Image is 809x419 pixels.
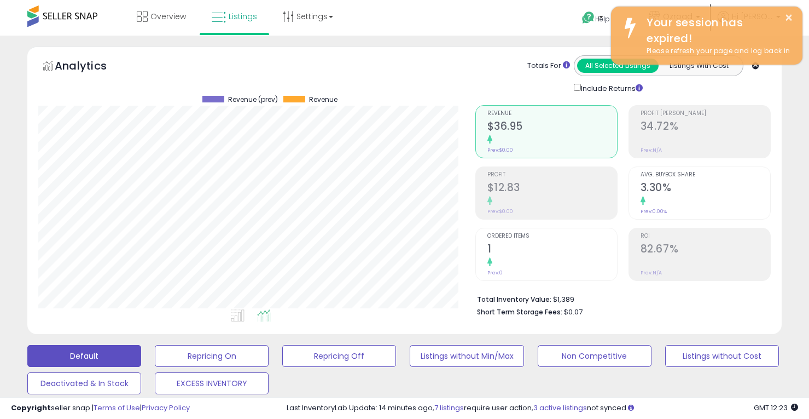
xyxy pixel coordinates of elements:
small: Prev: $0.00 [487,147,513,153]
div: Include Returns [566,82,656,94]
b: Total Inventory Value: [477,295,551,304]
h2: 1 [487,243,617,257]
span: Ordered Items [487,233,617,239]
small: Prev: N/A [641,269,662,276]
button: Listings without Cost [665,345,779,367]
a: Help [573,3,631,36]
h2: 82.67% [641,243,770,257]
span: Revenue [309,96,337,104]
button: Repricing On [155,345,269,367]
a: Privacy Policy [142,403,190,413]
div: Your session has expired! [638,15,794,46]
div: Last InventoryLab Update: 14 minutes ago, require user action, not synced. [287,403,798,414]
h2: $36.95 [487,120,617,135]
span: Listings [229,11,257,22]
span: Profit [487,172,617,178]
small: Prev: 0 [487,269,503,276]
h5: Analytics [55,58,128,76]
i: Get Help [581,11,595,25]
a: Terms of Use [94,403,140,413]
strong: Copyright [11,403,51,413]
small: Prev: 0.00% [641,208,667,215]
button: Deactivated & In Stock [27,372,141,394]
button: Listings without Min/Max [410,345,523,367]
div: Please refresh your page and log back in [638,46,794,56]
a: 3 active listings [533,403,587,413]
h2: 34.72% [641,120,770,135]
small: Prev: $0.00 [487,208,513,215]
button: Non Competitive [538,345,651,367]
span: ROI [641,233,770,239]
span: Help [595,14,610,24]
h2: $12.83 [487,181,617,196]
span: Revenue (prev) [228,96,278,104]
button: Listings With Cost [658,59,740,73]
div: Totals For [527,61,570,71]
li: $1,389 [477,292,763,305]
button: Repricing Off [282,345,396,367]
span: 2025-08-15 12:23 GMT [754,403,798,413]
span: Avg. Buybox Share [641,172,770,178]
button: × [784,11,793,25]
h2: 3.30% [641,181,770,196]
button: All Selected Listings [577,59,659,73]
button: Default [27,345,141,367]
span: Revenue [487,111,617,117]
span: $0.07 [564,307,583,317]
span: Profit [PERSON_NAME] [641,111,770,117]
div: seller snap | | [11,403,190,414]
b: Short Term Storage Fees: [477,307,562,317]
span: Overview [150,11,186,22]
button: EXCESS INVENTORY [155,372,269,394]
small: Prev: N/A [641,147,662,153]
a: 7 listings [434,403,464,413]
